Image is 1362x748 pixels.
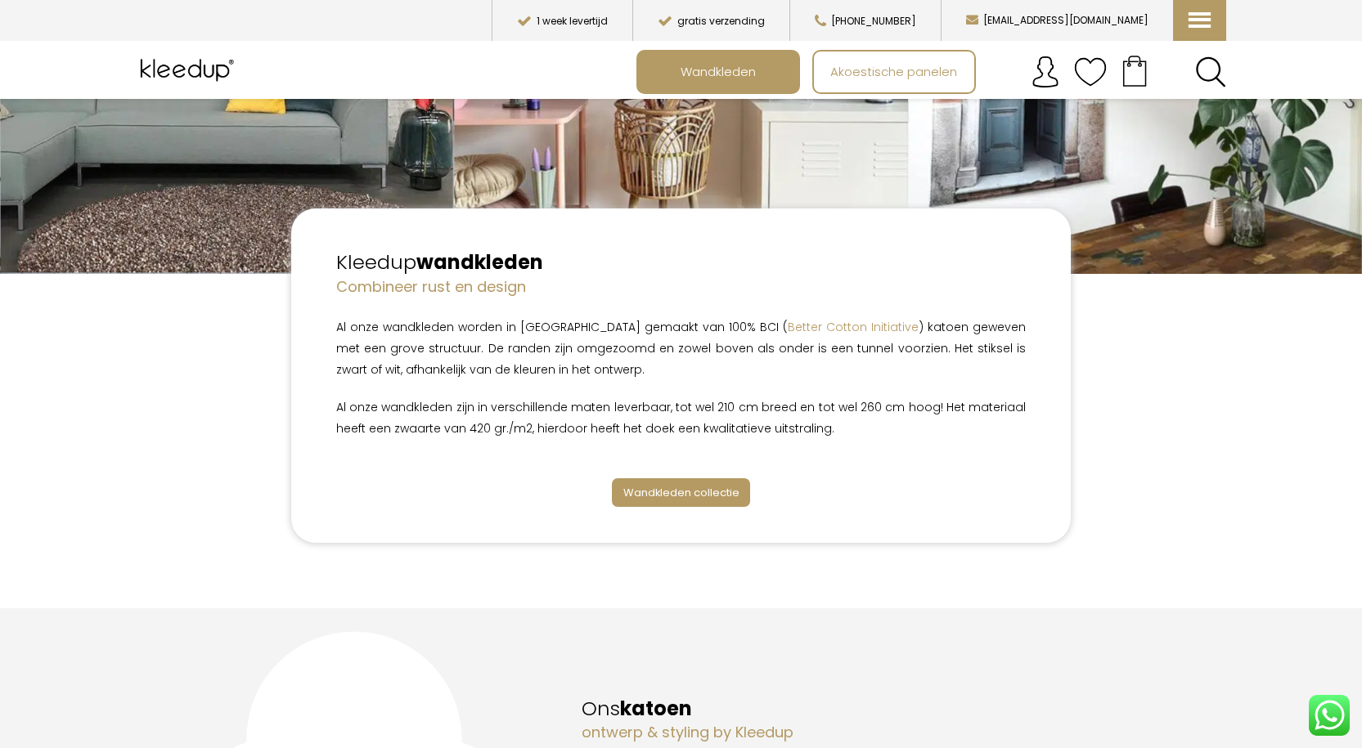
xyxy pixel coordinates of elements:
[416,249,543,275] strong: wandkleden
[636,50,1238,94] nav: Main menu
[612,478,751,507] a: Wandkleden collectie
[814,52,974,92] a: Akoestische panelen
[672,56,765,87] span: Wandkleden
[788,319,919,335] a: Better Cotton Initiative
[638,52,798,92] a: Wandkleden
[623,485,739,500] span: Wandkleden collectie
[1074,56,1107,88] img: verlanglijstje.svg
[1195,56,1226,87] a: Search
[1029,56,1062,88] img: account.svg
[336,316,1026,380] p: Al onze wandkleden worden in [GEOGRAPHIC_DATA] gemaakt van 100% BCI ( ) katoen geweven met een gr...
[1107,50,1162,91] a: Your cart
[582,695,1225,723] h2: Ons
[336,396,1026,439] p: Al onze wandkleden zijn in verschillende maten leverbaar, tot wel 210 cm breed en tot wel 260 cm ...
[137,50,242,91] img: Kleedup
[336,276,1026,297] h4: Combineer rust en design
[821,56,966,87] span: Akoestische panelen
[336,249,1026,276] h2: Kleedup
[620,695,692,722] strong: katoen
[582,722,1225,742] h4: ontwerp & styling by Kleedup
